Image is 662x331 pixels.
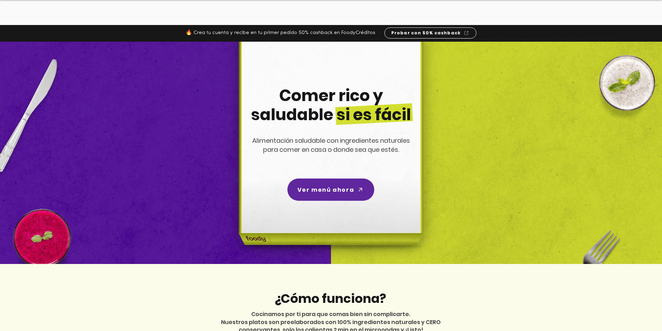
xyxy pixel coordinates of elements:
span: Comer rico y saludable si es fácil [251,84,411,126]
img: headline-center-compress.png [219,42,440,264]
a: Probar con 50% cashback [384,27,476,39]
span: Cocinamos por ti para que comas bien sin complicarte. [251,310,410,318]
span: 🔥 Crea tu cuenta y recibe en tu primer pedido 50% cashback en FoodyCréditos [186,30,375,35]
a: Ver menú ahora [287,179,374,201]
iframe: Messagebird Livechat Widget [622,291,655,324]
span: ¿Cómo funciona? [274,290,386,307]
span: Probar con 50% cashback [391,30,461,36]
span: Alimentación saludable con ingredientes naturales para comer en casa o donde sea que estés. [252,136,410,154]
span: Ver menú ahora [297,185,354,194]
